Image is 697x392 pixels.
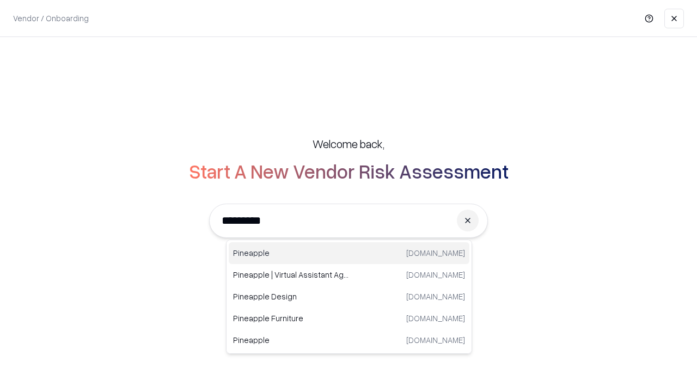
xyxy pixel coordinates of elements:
h5: Welcome back, [313,136,384,151]
p: [DOMAIN_NAME] [406,269,465,280]
p: Pineapple Design [233,291,349,302]
p: [DOMAIN_NAME] [406,313,465,324]
p: Pineapple Furniture [233,313,349,324]
p: [DOMAIN_NAME] [406,334,465,346]
p: Vendor / Onboarding [13,13,89,24]
div: Suggestions [226,240,472,354]
p: Pineapple [233,247,349,259]
h2: Start A New Vendor Risk Assessment [189,160,509,182]
p: [DOMAIN_NAME] [406,291,465,302]
p: [DOMAIN_NAME] [406,247,465,259]
p: Pineapple [233,334,349,346]
p: Pineapple | Virtual Assistant Agency [233,269,349,280]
